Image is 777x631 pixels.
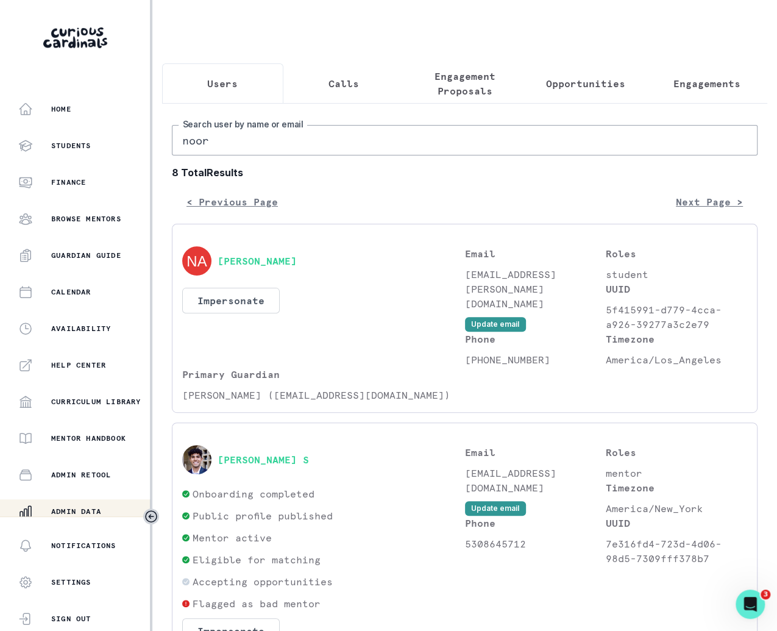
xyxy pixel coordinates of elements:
p: Calendar [51,287,91,297]
p: mentor [606,466,747,480]
p: Opportunities [546,76,625,91]
p: Calls [328,76,359,91]
button: Update email [465,501,526,516]
p: Curriculum Library [51,397,141,407]
span: 3 [761,590,770,599]
p: Roles [606,246,747,261]
button: [PERSON_NAME] S [218,454,309,466]
p: Phone [465,516,606,530]
p: Admin Retool [51,470,111,480]
iframe: Intercom live chat [736,590,765,619]
p: Mentor active [193,530,272,545]
button: < Previous Page [172,190,293,214]
p: Phone [465,332,606,346]
p: Guardian Guide [51,251,121,260]
button: Impersonate [182,288,280,313]
p: 7e316fd4-723d-4d06-98d5-7309fff378b7 [606,537,747,566]
p: Finance [51,177,86,187]
p: Settings [51,577,91,587]
button: [PERSON_NAME] [218,255,297,267]
b: 8 Total Results [172,165,757,180]
p: America/New_York [606,501,747,516]
p: Engagement Proposals [414,69,515,98]
p: [PHONE_NUMBER] [465,352,606,367]
p: Home [51,104,71,114]
p: Flagged as bad mentor [193,596,321,611]
p: Public profile published [193,508,333,523]
p: student [606,267,747,282]
img: svg [182,246,211,276]
p: Students [51,141,91,151]
p: Onboarding completed [193,487,314,501]
p: Email [465,246,606,261]
p: Engagements [673,76,740,91]
p: Eligible for matching [193,552,321,567]
p: Browse Mentors [51,214,121,224]
button: Next Page > [661,190,757,214]
p: Admin Data [51,507,101,516]
p: Sign Out [51,614,91,624]
p: 5f415991-d779-4cca-a926-39277a3c2e79 [606,302,747,332]
p: Help Center [51,360,106,370]
p: [EMAIL_ADDRESS][PERSON_NAME][DOMAIN_NAME] [465,267,606,311]
p: Timezone [606,332,747,346]
button: Update email [465,317,526,332]
p: Primary Guardian [182,367,465,382]
p: UUID [606,282,747,296]
p: Notifications [51,541,116,551]
p: Timezone [606,480,747,495]
p: America/Los_Angeles [606,352,747,367]
button: Toggle sidebar [143,508,159,524]
img: Curious Cardinals Logo [43,27,107,48]
p: Availability [51,324,111,333]
p: Email [465,445,606,460]
p: UUID [606,516,747,530]
p: Mentor Handbook [51,433,126,443]
p: Roles [606,445,747,460]
p: [EMAIL_ADDRESS][DOMAIN_NAME] [465,466,606,495]
p: [PERSON_NAME] ([EMAIL_ADDRESS][DOMAIN_NAME]) [182,388,465,402]
p: Users [207,76,238,91]
p: Accepting opportunities [193,574,333,589]
p: 5308645712 [465,537,606,551]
